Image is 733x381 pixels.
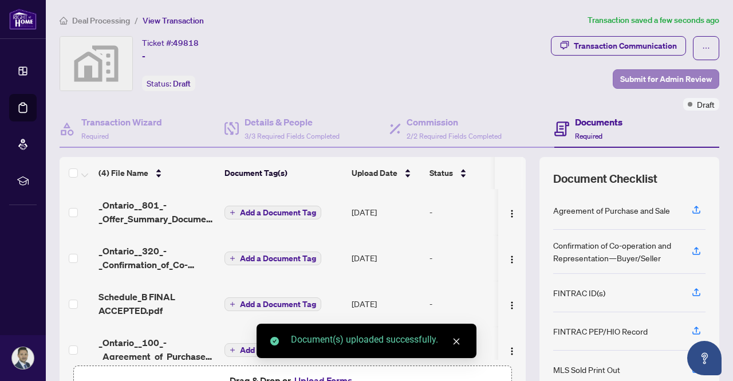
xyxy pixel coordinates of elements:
[291,333,463,347] div: Document(s) uploaded successfully.
[553,286,605,299] div: FINTRAC ID(s)
[81,132,109,140] span: Required
[142,36,199,49] div: Ticket #:
[173,38,199,48] span: 49818
[98,336,215,363] span: _Ontario__100_-_Agreement_of_Purchase_and_Sale_-_FINAL ACCEPTED.pdf
[98,290,215,317] span: Schedule_B FINAL ACCEPTED.pdf
[503,294,521,313] button: Logo
[240,346,316,354] span: Add a Document Tag
[98,244,215,272] span: _Ontario__320_-_Confirmation_of_Co-operation_and_Representation__ACCEPTED.pdf
[224,343,321,357] button: Add a Document Tag
[60,17,68,25] span: home
[245,115,340,129] h4: Details & People
[224,297,321,312] button: Add a Document Tag
[135,14,138,27] li: /
[347,281,425,327] td: [DATE]
[553,171,657,187] span: Document Checklist
[507,209,517,218] img: Logo
[697,98,715,111] span: Draft
[224,205,321,220] button: Add a Document Tag
[588,14,719,27] article: Transaction saved a few seconds ago
[429,297,518,310] div: -
[347,157,425,189] th: Upload Date
[98,167,148,179] span: (4) File Name
[450,335,463,348] a: Close
[240,254,316,262] span: Add a Document Tag
[98,198,215,226] span: _Ontario__801_-_Offer_Summary_Document__For_use_with_Agreement_of_Purchase_and_Sale__2_ 1.pdf
[224,297,321,311] button: Add a Document Tag
[407,132,502,140] span: 2/2 Required Fields Completed
[507,301,517,310] img: Logo
[347,189,425,235] td: [DATE]
[230,210,235,215] span: plus
[452,337,460,345] span: close
[224,252,321,265] button: Add a Document Tag
[574,37,677,55] div: Transaction Communication
[72,15,130,26] span: Deal Processing
[270,337,279,345] span: check-circle
[224,206,321,219] button: Add a Document Tag
[240,300,316,308] span: Add a Document Tag
[507,347,517,356] img: Logo
[245,132,340,140] span: 3/3 Required Fields Completed
[224,251,321,266] button: Add a Document Tag
[425,157,522,189] th: Status
[230,256,235,261] span: plus
[12,347,34,369] img: Profile Icon
[352,167,397,179] span: Upload Date
[507,255,517,264] img: Logo
[429,167,453,179] span: Status
[429,252,518,264] div: -
[143,15,204,26] span: View Transaction
[702,44,710,52] span: ellipsis
[224,343,321,358] button: Add a Document Tag
[230,347,235,353] span: plus
[60,37,132,91] img: svg%3e
[94,157,220,189] th: (4) File Name
[81,115,162,129] h4: Transaction Wizard
[503,340,521,359] button: Logo
[9,9,37,30] img: logo
[240,209,316,217] span: Add a Document Tag
[220,157,347,189] th: Document Tag(s)
[575,132,602,140] span: Required
[503,203,521,221] button: Logo
[173,78,191,89] span: Draft
[230,301,235,307] span: plus
[142,76,195,91] div: Status:
[620,70,712,88] span: Submit for Admin Review
[575,115,622,129] h4: Documents
[407,115,502,129] h4: Commission
[553,363,620,376] div: MLS Sold Print Out
[553,204,670,217] div: Agreement of Purchase and Sale
[553,239,678,264] div: Confirmation of Co-operation and Representation—Buyer/Seller
[551,36,686,56] button: Transaction Communication
[503,249,521,267] button: Logo
[429,206,518,218] div: -
[687,341,722,375] button: Open asap
[142,49,145,63] span: -
[553,325,648,337] div: FINTRAC PEP/HIO Record
[347,235,425,281] td: [DATE]
[613,69,719,89] button: Submit for Admin Review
